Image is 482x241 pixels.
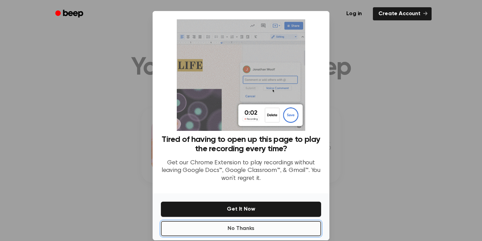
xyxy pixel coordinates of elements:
[161,221,321,236] button: No Thanks
[339,6,369,22] a: Log in
[373,7,432,20] a: Create Account
[161,159,321,183] p: Get our Chrome Extension to play recordings without leaving Google Docs™, Google Classroom™, & Gm...
[177,19,305,131] img: Beep extension in action
[50,7,89,21] a: Beep
[161,135,321,154] h3: Tired of having to open up this page to play the recording every time?
[161,202,321,217] button: Get It Now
